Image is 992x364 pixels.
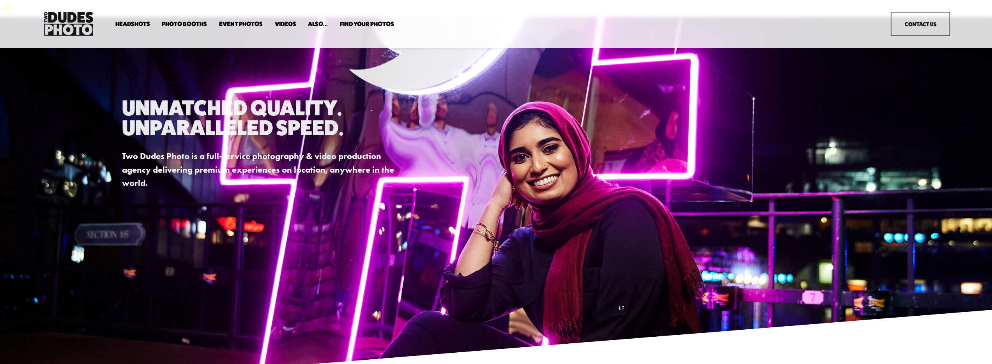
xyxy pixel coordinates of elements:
[122,151,396,188] strong: Two Dudes Photo is a full-service photography & video production agency delivering premium experi...
[219,20,263,28] a: Event Photos
[115,20,150,28] a: folder dropdown
[308,20,328,28] a: folder dropdown
[340,21,394,27] span: Find Your Photos
[275,20,296,28] a: Videos
[340,20,394,28] a: folder dropdown
[122,98,400,137] h1: Unmatched Quality. Unparalleled Speed.
[162,20,207,28] a: folder dropdown
[115,21,150,27] span: Headshots
[162,21,207,27] span: Photo Booths
[42,10,95,38] img: Two Dudes Photo | Headshots, Portraits &amp; Photo Booths
[891,12,950,36] a: Contact Us
[308,21,328,27] span: Also...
